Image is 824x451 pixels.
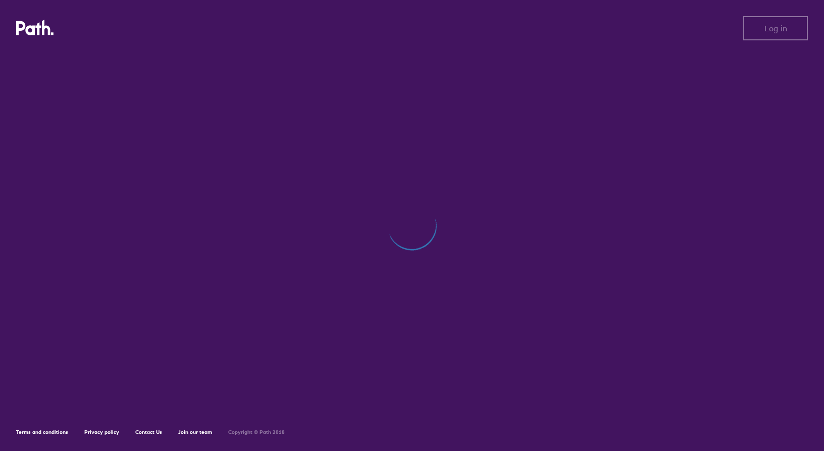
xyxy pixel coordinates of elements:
h6: Copyright © Path 2018 [228,429,285,435]
a: Terms and conditions [16,429,68,435]
button: Log in [743,16,808,40]
a: Privacy policy [84,429,119,435]
a: Join our team [178,429,212,435]
a: Contact Us [135,429,162,435]
span: Log in [764,24,787,33]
